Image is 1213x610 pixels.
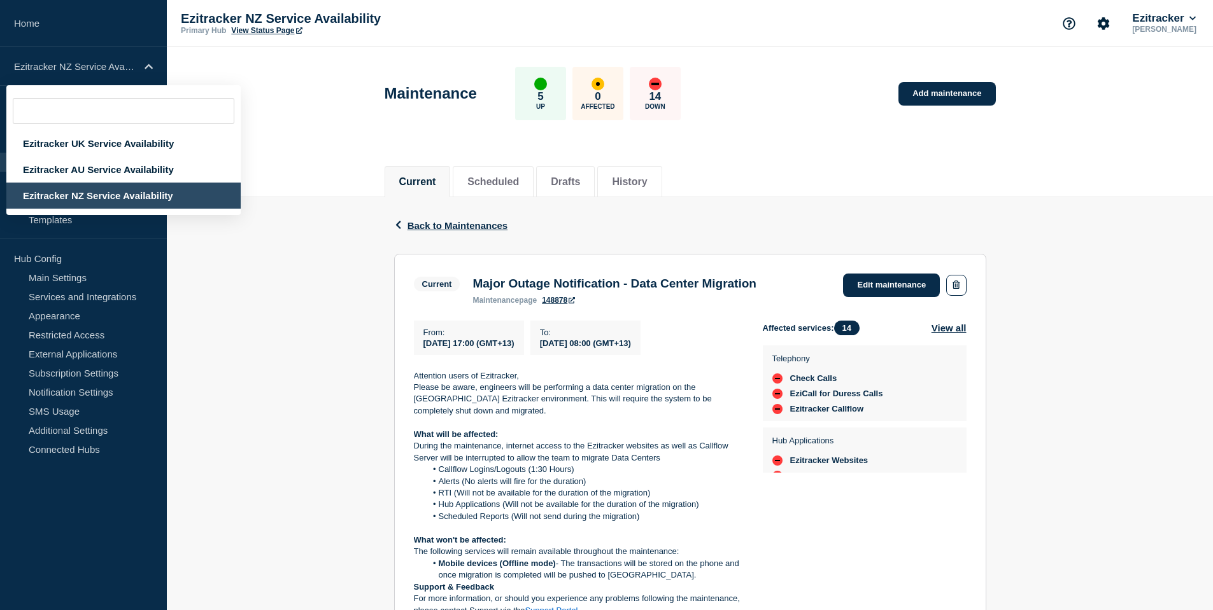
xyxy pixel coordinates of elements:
[772,389,783,399] div: down
[612,176,647,188] button: History
[790,389,883,399] span: EziCall for Duress Calls
[645,103,665,110] p: Down
[537,90,543,103] p: 5
[772,436,869,445] p: Hub Applications
[414,535,506,544] strong: What won't be affected:
[772,471,783,481] div: down
[399,176,436,188] button: Current
[426,511,742,522] li: Scheduled Reports (Will not send during the migration)
[1090,10,1117,37] button: Account settings
[414,429,499,439] strong: What will be affected:
[763,321,866,335] span: Affected services:
[772,373,783,384] div: down
[385,85,477,102] h1: Maintenance
[6,156,241,183] div: Ezitracker AU Service Availability
[790,404,864,414] span: Ezitracker Callflow
[414,546,742,557] p: The following services will remain available throughout the maintenance:
[423,328,514,337] p: From :
[414,582,494,592] strong: Support & Feedback
[592,78,604,90] div: affected
[534,78,547,90] div: up
[181,26,226,35] p: Primary Hub
[649,90,661,103] p: 14
[843,274,940,297] a: Edit maintenance
[772,404,783,414] div: down
[408,220,508,231] span: Back to Maintenances
[14,61,136,72] p: Ezitracker NZ Service Availability
[6,183,241,209] div: Ezitracker NZ Service Availability
[426,487,742,499] li: RTI (Will not be available for the duration of the migration)
[467,176,519,188] button: Scheduled
[834,321,860,335] span: 14
[472,296,519,305] span: maintenance
[472,296,537,305] p: page
[414,382,742,417] p: Please be aware, engineers will be performing a data center migration on the [GEOGRAPHIC_DATA] Ez...
[1056,10,1082,37] button: Support
[649,78,662,90] div: down
[6,130,241,156] div: Ezitracker UK Service Availability
[414,277,460,291] span: Current
[181,11,436,26] p: Ezitracker NZ Service Availability
[536,103,545,110] p: Up
[932,321,967,335] button: View all
[423,338,514,348] span: [DATE] 17:00 (GMT+13)
[772,455,783,466] div: down
[790,373,837,384] span: Check Calls
[426,464,742,475] li: Callflow Logins/Logouts (1:30 Hours)
[439,558,556,568] strong: Mobile devices (Offline mode)
[414,370,742,382] p: Attention users of Ezitracker,
[426,558,742,581] li: - The transactions will be stored on the phone and once migration is completed will be pushed to ...
[551,176,580,188] button: Drafts
[426,476,742,487] li: Alerts (No alerts will fire for the duration)
[1130,12,1198,25] button: Ezitracker
[540,328,631,337] p: To :
[1130,25,1199,34] p: [PERSON_NAME]
[790,471,832,481] span: EziPlanner
[595,90,600,103] p: 0
[231,26,302,35] a: View Status Page
[394,220,508,231] button: Back to Maintenances
[414,440,742,464] p: During the maintenance, internet access to the Ezitracker websites as well as Callflow Server wil...
[790,455,869,466] span: Ezitracker Websites
[540,338,631,348] span: [DATE] 08:00 (GMT+13)
[542,296,575,305] a: 148878
[772,354,883,363] p: Telephony
[426,499,742,510] li: Hub Applications (Will not be available for the duration of the migration)
[581,103,614,110] p: Affected
[472,277,756,291] h3: Major Outage Notification - Data Center Migration
[898,82,995,106] a: Add maintenance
